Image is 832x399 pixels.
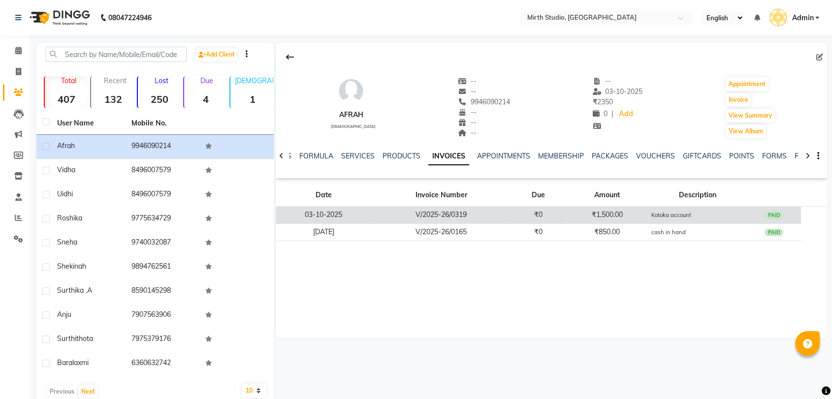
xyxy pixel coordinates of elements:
[57,262,86,271] span: Shekinah
[57,189,73,198] span: Uidhi
[142,76,181,85] p: Lost
[592,152,628,160] a: PACKAGES
[95,76,134,85] p: Recent
[91,93,134,105] strong: 132
[57,141,75,150] span: Afrah
[108,4,152,31] b: 08047224946
[593,109,608,118] span: 0
[458,87,477,96] span: --
[593,87,643,96] span: 03-10-2025
[126,255,200,279] td: 9894762561
[726,93,751,107] button: Invoice
[511,223,566,241] td: ₹0
[372,223,511,241] td: V/2025-26/0165
[593,97,597,106] span: ₹
[593,77,611,86] span: --
[593,97,613,106] span: 2350
[57,165,75,174] span: Vidha
[566,223,648,241] td: ₹850.00
[762,152,787,160] a: FORMS
[186,76,227,85] p: Due
[126,207,200,231] td: 9775634729
[611,109,613,119] span: |
[511,184,566,207] th: Due
[126,279,200,304] td: 8590145298
[341,152,375,160] a: SERVICES
[126,159,200,183] td: 8496007579
[651,212,691,218] small: Kotoka account
[57,334,93,343] span: surthithota
[126,352,200,376] td: 6360632742
[126,231,200,255] td: 9740032087
[428,148,469,165] a: INVOICES
[49,76,88,85] p: Total
[683,152,721,160] a: GIFTCARDS
[327,110,376,120] div: Afrah
[57,310,71,319] span: anju
[57,358,89,367] span: Baralaxmi
[372,207,511,224] td: V/2025-26/0319
[184,93,227,105] strong: 4
[458,108,477,117] span: --
[331,124,376,129] span: [DEMOGRAPHIC_DATA]
[276,184,372,207] th: Date
[636,152,675,160] a: VOUCHERS
[57,214,82,222] span: Roshika
[126,183,200,207] td: 8496007579
[617,107,635,121] a: Add
[726,124,766,138] button: View Album
[51,112,126,135] th: User Name
[792,13,813,23] span: Admin
[372,184,511,207] th: Invoice Number
[196,48,237,61] a: Add Client
[234,76,274,85] p: [DEMOGRAPHIC_DATA]
[336,76,366,106] img: avatar
[230,93,274,105] strong: 1
[25,4,93,31] img: logo
[276,223,372,241] td: [DATE]
[45,93,88,105] strong: 407
[726,109,775,123] button: View Summary
[765,212,783,219] div: PAID
[126,135,200,159] td: 9946090214
[729,152,754,160] a: POINTS
[651,229,686,236] small: cash in hand
[795,152,818,160] a: FAMILY
[299,152,333,160] a: FORMULA
[648,184,747,207] th: Description
[511,207,566,224] td: ₹0
[126,112,200,135] th: Mobile No.
[280,48,300,66] div: Back to Client
[126,328,200,352] td: 7975379176
[57,238,77,246] span: Sneha
[538,152,584,160] a: MEMBERSHIP
[138,93,181,105] strong: 250
[57,286,92,295] span: Surthika .A
[79,385,97,399] button: Next
[566,184,648,207] th: Amount
[458,118,477,127] span: --
[276,207,372,224] td: 03-10-2025
[477,152,530,160] a: APPOINTMENTS
[383,152,420,160] a: PRODUCTS
[458,128,477,137] span: --
[769,9,787,26] img: Admin
[126,304,200,328] td: 7907563906
[458,97,510,106] span: 9946090214
[566,207,648,224] td: ₹1,500.00
[458,77,477,86] span: --
[765,229,783,237] div: PAID
[726,77,768,91] button: Appointment
[46,47,187,62] input: Search by Name/Mobile/Email/Code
